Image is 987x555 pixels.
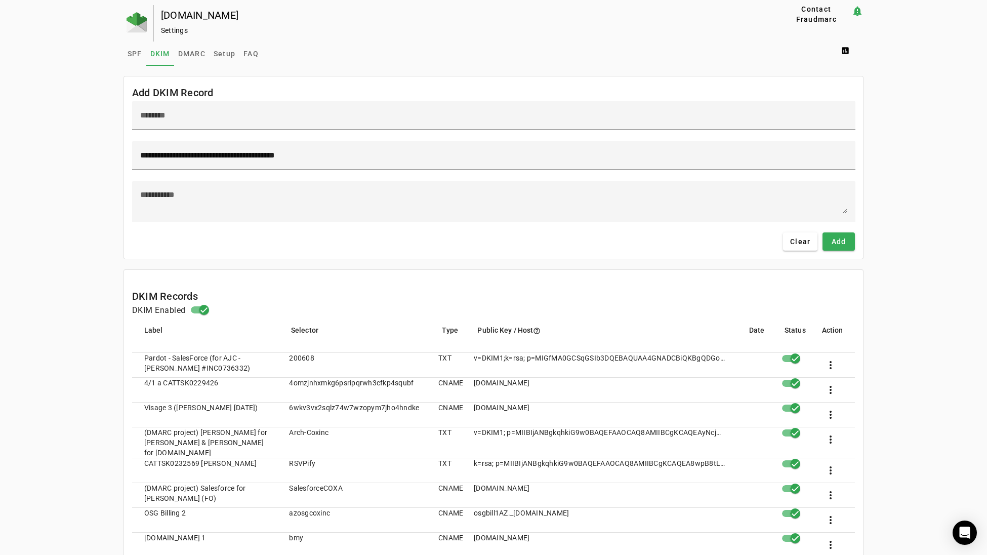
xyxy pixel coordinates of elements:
[132,427,281,458] mat-cell: (DMARC project) [PERSON_NAME] for [PERSON_NAME] & [PERSON_NAME] for [DOMAIN_NAME]
[174,42,210,66] a: DMARC
[466,427,733,458] mat-cell: v=DKIM1; p=MIIBIjANBgkqhkiG9w0BAQEFAAOCAQ8AMIIBCgKCAQEAyNcjOcZuPL/BCgzgsqIlfxQTuDTFHE1wUaH0qHGy8M...
[161,10,749,20] div: [DOMAIN_NAME]
[430,458,466,483] mat-cell: TXT
[430,483,466,508] mat-cell: CNAME
[281,458,430,483] mat-cell: RSVPify
[741,325,776,353] mat-header-cell: Date
[430,353,466,378] mat-cell: TXT
[124,42,146,66] a: SPF
[466,508,733,533] mat-cell: osgbill1AZ._[DOMAIN_NAME]
[281,378,430,403] mat-cell: 4omzjnhxmkg6psripqrwh3cfkp4squbf
[466,483,733,508] mat-cell: [DOMAIN_NAME]
[430,427,466,458] mat-cell: TXT
[783,232,817,251] button: Clear
[132,353,281,378] mat-cell: Pardot - SalesForce (for AJC - [PERSON_NAME] #INC0736332)
[832,236,846,247] span: Add
[430,403,466,427] mat-cell: CNAME
[533,327,541,335] i: help_outline
[283,325,434,353] mat-header-cell: Selector
[790,236,810,247] span: Clear
[150,50,170,57] span: DKIM
[785,4,847,24] span: Contact Fraudmarc
[178,50,205,57] span: DMARC
[210,42,239,66] a: Setup
[814,325,855,353] mat-header-cell: Action
[430,508,466,533] mat-cell: CNAME
[132,403,281,427] mat-cell: Visage 3 ([PERSON_NAME] [DATE])
[281,508,430,533] mat-cell: azosgcoxinc
[281,403,430,427] mat-cell: 6wkv3vx2sqlz74w7wzopym7jho4hndke
[466,458,733,483] mat-cell: k=rsa; p=MIIBIjANBgkqhkiG9w0BAQEFAAOCAQ8AMIIBCgKCAQEA8wpB8tLgmWO4N5Xvnid6qGC+HHbWjrmvmhPfqIAdJ93b...
[239,42,263,66] a: FAQ
[281,483,430,508] mat-cell: SalesforceCOXA
[243,50,259,57] span: FAQ
[146,42,174,66] a: DKIM
[281,353,430,378] mat-cell: 200608
[434,325,469,353] mat-header-cell: Type
[132,508,281,533] mat-cell: OSG Billing 2
[161,25,749,35] div: Settings
[466,378,733,403] mat-cell: [DOMAIN_NAME]
[132,304,186,316] h4: DKIM Enabled
[430,378,466,403] mat-cell: CNAME
[781,5,851,23] button: Contact Fraudmarc
[132,483,281,508] mat-cell: (DMARC project) Salesforce for [PERSON_NAME] (FO)
[214,50,235,57] span: Setup
[132,288,198,304] mat-card-title: DKIM Records
[822,232,855,251] button: Add
[851,5,863,17] mat-icon: notification_important
[469,325,741,353] mat-header-cell: Public Key / Host
[466,403,733,427] mat-cell: [DOMAIN_NAME]
[132,378,281,403] mat-cell: 4/1 a CATTSK0229426
[132,325,283,353] mat-header-cell: Label
[127,12,147,32] img: Fraudmarc Logo
[132,458,281,483] mat-cell: CATTSK0232569 [PERSON_NAME]
[953,521,977,545] div: Open Intercom Messenger
[281,427,430,458] mat-cell: Arch-Coxinc
[776,325,814,353] mat-header-cell: Status
[128,50,142,57] span: SPF
[132,85,214,101] mat-card-title: Add DKIM Record
[466,353,733,378] mat-cell: v=DKIM1;k=rsa; p=MIGfMA0GCSqGSIb3DQEBAQUAA4GNADCBiQKBgQDGoQCNwAQdJBy23MrShs1EuHqK/dtDC33QrTqgWd9C...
